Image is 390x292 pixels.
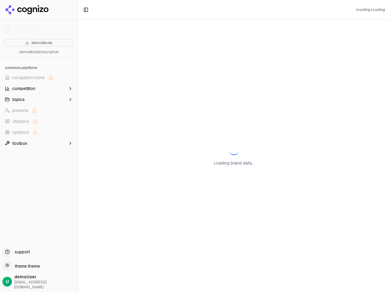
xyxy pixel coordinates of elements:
[2,84,75,93] button: competition
[356,7,385,12] div: loading.loading
[12,107,28,113] span: prompts
[2,95,75,104] button: topics
[12,96,25,103] span: topics
[12,118,29,124] span: citations
[12,129,29,135] span: optimize
[31,40,52,45] span: demoMode
[12,75,45,81] span: navigation.home
[6,279,9,285] span: U
[12,140,27,146] span: toolbox
[12,249,30,255] span: support
[2,138,75,148] button: toolbox
[14,280,75,290] span: [EMAIL_ADDRESS][DOMAIN_NAME]
[214,160,254,166] p: Loading brand data...
[12,263,40,269] span: theme.theme
[2,63,75,73] div: common.platform
[4,49,74,55] p: demoModeDescription
[14,274,75,280] span: demoUser
[12,85,35,92] span: competition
